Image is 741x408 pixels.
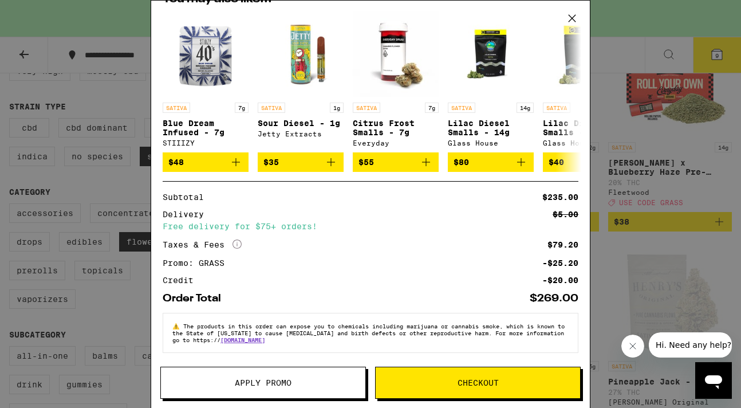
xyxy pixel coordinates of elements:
p: Lilac Diesel Smalls - 7g [543,119,629,137]
div: Free delivery for $75+ orders! [163,222,578,230]
p: Lilac Diesel Smalls - 14g [448,119,534,137]
p: SATIVA [353,103,380,113]
span: $48 [168,158,184,167]
div: Everyday [353,139,439,147]
p: Blue Dream Infused - 7g [163,119,249,137]
img: Jetty Extracts - Sour Diesel - 1g [258,11,344,97]
img: STIIIZY - Blue Dream Infused - 7g [163,11,249,97]
p: Citrus Frost Smalls - 7g [353,119,439,137]
div: Jetty Extracts [258,130,344,138]
div: $79.20 [547,241,578,249]
a: Open page for Sour Diesel - 1g from Jetty Extracts [258,11,344,152]
button: Add to bag [448,152,534,172]
a: Open page for Lilac Diesel Smalls - 14g from Glass House [448,11,534,152]
span: Checkout [458,379,499,387]
button: Checkout [375,367,581,399]
iframe: Close message [621,335,644,358]
span: Apply Promo [235,379,291,387]
p: 7g [425,103,439,113]
div: $5.00 [553,210,578,218]
iframe: Button to launch messaging window [695,362,732,399]
div: $235.00 [542,193,578,201]
p: 7g [235,103,249,113]
div: Taxes & Fees [163,240,242,250]
span: ⚠️ [172,323,183,329]
iframe: Message from company [649,332,732,358]
p: SATIVA [543,103,570,113]
p: SATIVA [448,103,475,113]
span: $35 [263,158,279,167]
button: Add to bag [258,152,344,172]
span: The products in this order can expose you to chemicals including marijuana or cannabis smoke, whi... [172,323,565,343]
button: Apply Promo [160,367,366,399]
button: Add to bag [163,152,249,172]
div: Glass House [543,139,629,147]
div: Subtotal [163,193,212,201]
img: Everyday - Citrus Frost Smalls - 7g [353,11,439,97]
div: Credit [163,276,202,284]
img: Glass House - Lilac Diesel Smalls - 7g [543,11,629,97]
a: Open page for Lilac Diesel Smalls - 7g from Glass House [543,11,629,152]
p: Sour Diesel - 1g [258,119,344,128]
div: -$20.00 [542,276,578,284]
p: SATIVA [163,103,190,113]
button: Add to bag [353,152,439,172]
a: [DOMAIN_NAME] [220,336,265,343]
span: $40 [549,158,564,167]
p: 14g [517,103,534,113]
img: Glass House - Lilac Diesel Smalls - 14g [448,11,534,97]
div: Delivery [163,210,212,218]
a: Open page for Citrus Frost Smalls - 7g from Everyday [353,11,439,152]
div: $269.00 [530,293,578,304]
a: Open page for Blue Dream Infused - 7g from STIIIZY [163,11,249,152]
p: SATIVA [258,103,285,113]
span: $55 [358,158,374,167]
div: STIIIZY [163,139,249,147]
div: Promo: GRASS [163,259,232,267]
p: 1g [330,103,344,113]
button: Add to bag [543,152,629,172]
span: $80 [454,158,469,167]
div: -$25.20 [542,259,578,267]
div: Glass House [448,139,534,147]
div: Order Total [163,293,229,304]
